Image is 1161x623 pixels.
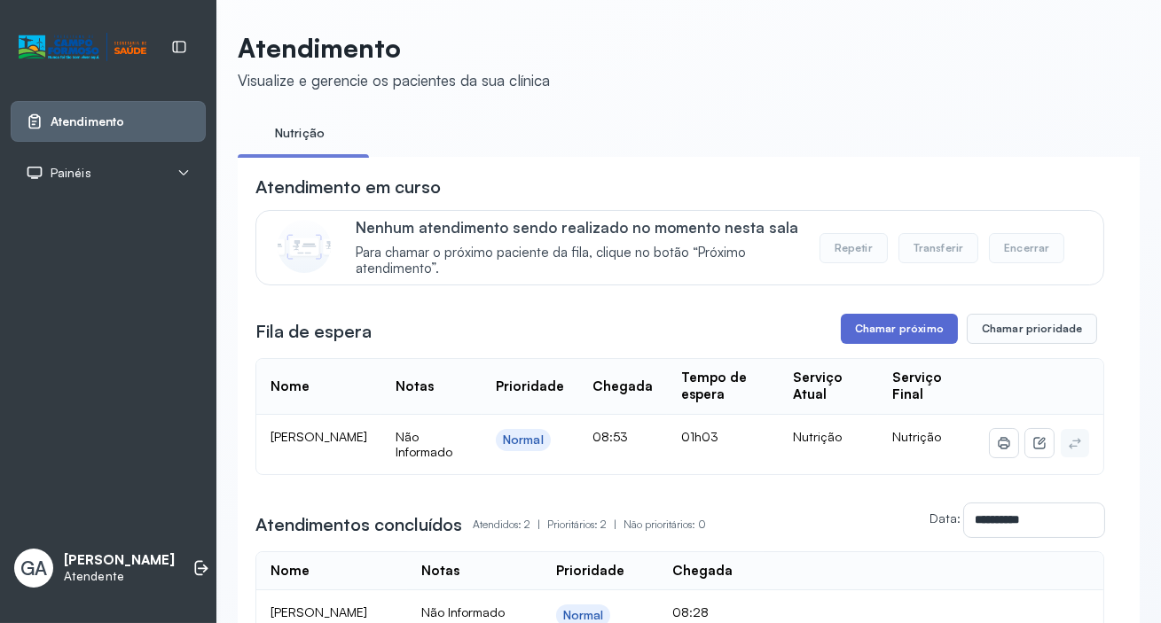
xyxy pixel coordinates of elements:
[547,512,624,537] p: Prioritários: 2
[271,604,367,619] span: [PERSON_NAME]
[64,569,175,584] p: Atendente
[238,32,550,64] p: Atendimento
[898,233,979,263] button: Transferir
[556,563,624,580] div: Prioridade
[356,245,820,278] span: Para chamar o próximo paciente da fila, clique no botão “Próximo atendimento”.
[592,378,653,395] div: Chegada
[356,218,820,237] p: Nenhum atendimento sendo realizado no momento nesta sala
[892,370,961,403] div: Serviço Final
[64,552,175,569] p: [PERSON_NAME]
[396,378,434,395] div: Notas
[592,429,628,444] span: 08:53
[681,370,765,403] div: Tempo de espera
[793,429,864,445] div: Nutrição
[271,429,367,444] span: [PERSON_NAME]
[238,71,550,90] div: Visualize e gerencie os pacientes da sua clínica
[51,166,91,181] span: Painéis
[624,512,706,537] p: Não prioritários: 0
[255,319,372,344] h3: Fila de espera
[421,604,505,619] span: Não Informado
[989,233,1064,263] button: Encerrar
[503,432,544,448] div: Normal
[496,378,564,395] div: Prioridade
[473,512,547,537] p: Atendidos: 2
[793,370,864,403] div: Serviço Atual
[614,518,616,531] span: |
[820,233,888,263] button: Repetir
[238,119,362,148] a: Nutrição
[892,429,941,444] span: Nutrição
[396,429,452,460] span: Não Informado
[841,314,958,344] button: Chamar próximo
[681,429,718,444] span: 01h03
[51,114,124,129] span: Atendimento
[672,563,733,580] div: Chegada
[421,563,459,580] div: Notas
[563,608,604,623] div: Normal
[672,604,709,619] span: 08:28
[930,510,961,526] label: Data:
[19,33,146,62] img: Logotipo do estabelecimento
[271,378,310,395] div: Nome
[26,113,191,130] a: Atendimento
[967,314,1098,344] button: Chamar prioridade
[255,512,462,537] h3: Atendimentos concluídos
[255,175,441,199] h3: Atendimento em curso
[537,518,540,531] span: |
[278,220,331,273] img: Imagem de CalloutCard
[271,563,310,580] div: Nome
